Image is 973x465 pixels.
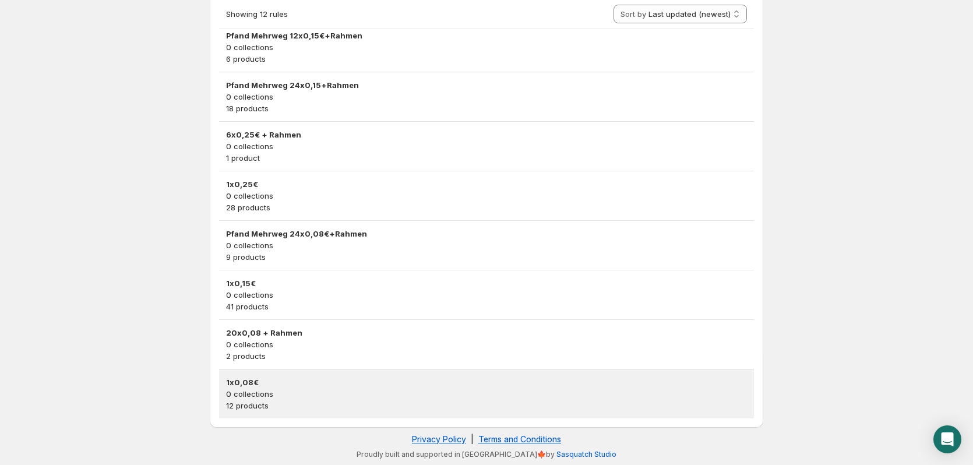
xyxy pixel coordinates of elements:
p: 41 products [226,301,747,312]
p: 2 products [226,350,747,362]
p: 0 collections [226,289,747,301]
p: 28 products [226,202,747,213]
p: 1 product [226,152,747,164]
h3: 6x0,25€ + Rahmen [226,129,747,140]
p: 9 products [226,251,747,263]
a: Privacy Policy [412,434,466,444]
p: 0 collections [226,41,747,53]
p: 0 collections [226,91,747,103]
h3: Pfand Mehrweg 24x0,08€+Rahmen [226,228,747,239]
p: 18 products [226,103,747,114]
span: Showing 12 rules [226,9,288,19]
span: | [471,434,474,444]
a: Terms and Conditions [478,434,561,444]
h3: 20x0,08 + Rahmen [226,327,747,339]
p: 6 products [226,53,747,65]
p: Proudly built and supported in [GEOGRAPHIC_DATA]🍁by [216,450,757,459]
h3: Pfand Mehrweg 12x0,15€+Rahmen [226,30,747,41]
p: 0 collections [226,239,747,251]
h3: 1x0,08€ [226,376,747,388]
p: 12 products [226,400,747,411]
h3: 1x0,25€ [226,178,747,190]
p: 0 collections [226,140,747,152]
h3: Pfand Mehrweg 24x0,15+Rahmen [226,79,747,91]
p: 0 collections [226,388,747,400]
p: 0 collections [226,190,747,202]
a: Sasquatch Studio [556,450,616,459]
div: Open Intercom Messenger [933,425,961,453]
p: 0 collections [226,339,747,350]
h3: 1x0,15€ [226,277,747,289]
